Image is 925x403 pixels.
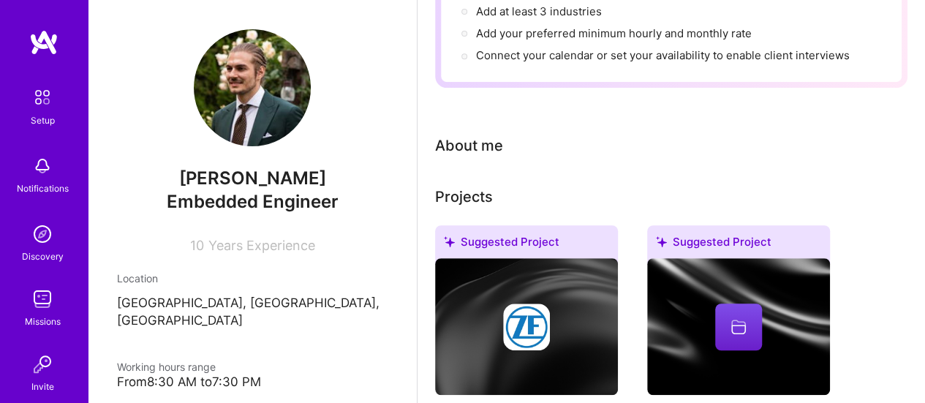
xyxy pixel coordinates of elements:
[435,135,503,157] div: About me
[476,4,602,18] span: Add at least 3 industries
[190,238,204,253] span: 10
[476,26,752,40] span: Add your preferred minimum hourly and monthly rate
[22,249,64,264] div: Discovery
[476,48,850,62] span: Connect your calendar or set your availability to enable client interviews
[435,225,618,264] div: Suggested Project
[647,225,830,264] div: Suggested Project
[167,191,339,212] span: Embedded Engineer
[28,219,57,249] img: discovery
[117,361,216,373] span: Working hours range
[656,236,667,247] i: icon SuggestedTeams
[117,271,388,286] div: Location
[28,285,57,314] img: teamwork
[28,151,57,181] img: bell
[435,186,493,208] div: Projects
[25,314,61,329] div: Missions
[31,379,54,394] div: Invite
[444,236,455,247] i: icon SuggestedTeams
[117,295,388,330] p: [GEOGRAPHIC_DATA], [GEOGRAPHIC_DATA], [GEOGRAPHIC_DATA]
[27,82,58,113] img: setup
[208,238,315,253] span: Years Experience
[647,258,830,396] img: cover
[17,181,69,196] div: Notifications
[28,350,57,379] img: Invite
[31,113,55,128] div: Setup
[435,258,618,396] img: cover
[503,304,550,350] img: Company logo
[117,374,388,390] div: From 8:30 AM to 7:30 PM
[194,29,311,146] img: User Avatar
[435,186,493,208] div: Add projects you've worked on
[29,29,58,56] img: logo
[117,167,388,189] span: [PERSON_NAME]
